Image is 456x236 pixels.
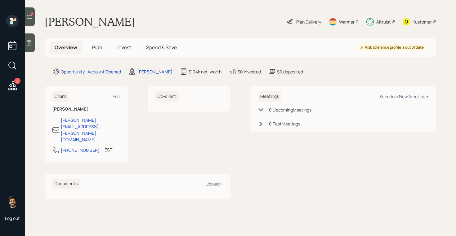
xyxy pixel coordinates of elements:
[277,68,303,75] div: $0 deposited
[52,107,120,112] h6: [PERSON_NAME]
[61,117,120,143] div: [PERSON_NAME][EMAIL_ADDRESS][PERSON_NAME][DOMAIN_NAME]
[296,19,321,25] div: Plan Delivery
[137,68,172,75] div: [PERSON_NAME]
[413,19,432,25] div: Kustomer
[105,146,112,153] div: EST
[52,91,69,102] h6: Client
[14,78,20,84] div: 4
[360,45,424,50] div: Risk tolerance profile is out of date
[269,120,300,127] div: 0 Past Meeting s
[269,107,311,113] div: 0 Upcoming Meeting s
[146,44,177,51] span: Spend & Save
[189,68,221,75] div: $104k net-worth
[52,179,80,189] h6: Documents
[45,15,135,28] h1: [PERSON_NAME]
[155,91,179,102] h6: Co-client
[238,68,261,75] div: $0 invested
[339,19,355,25] div: Warmer
[376,19,391,25] div: Altruist
[6,195,19,208] img: eric-schwartz-headshot.png
[113,94,120,99] div: Edit
[55,44,77,51] span: Overview
[5,215,20,221] div: Log out
[206,181,223,187] div: Upload +
[117,44,131,51] span: Invest
[379,94,429,99] div: Schedule New Meeting +
[61,147,100,153] div: [PHONE_NUMBER]
[92,44,102,51] span: Plan
[61,68,121,75] div: Opportunity · Account Opened
[258,91,281,102] h6: Meetings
